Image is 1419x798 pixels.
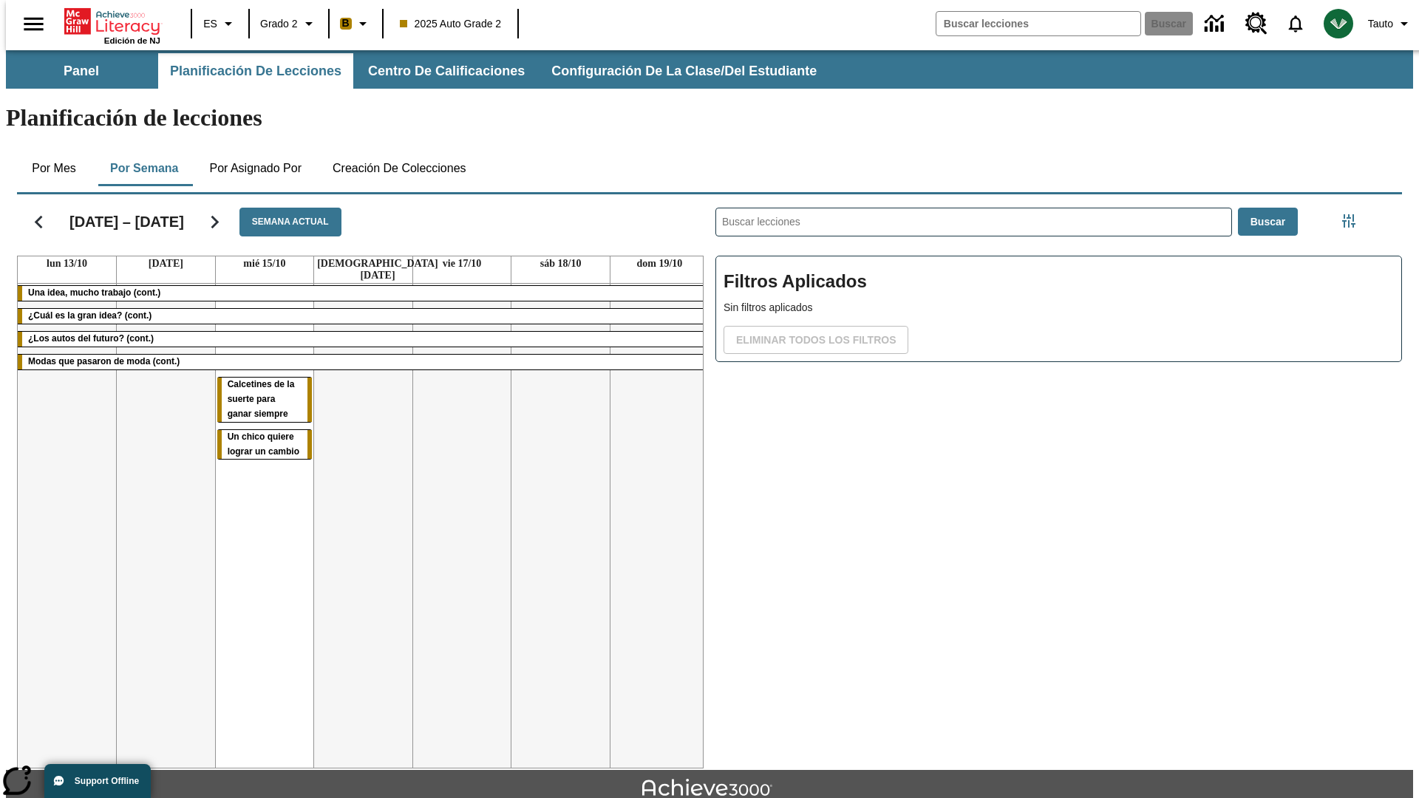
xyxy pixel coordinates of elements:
button: Buscar [1238,208,1298,236]
a: Centro de recursos, Se abrirá en una pestaña nueva. [1236,4,1276,44]
button: Abrir el menú lateral [12,2,55,46]
a: 14 de octubre de 2025 [146,256,186,271]
span: 2025 Auto Grade 2 [400,16,502,32]
div: Subbarra de navegación [6,53,830,89]
input: Buscar lecciones [716,208,1231,236]
p: Sin filtros aplicados [724,300,1394,316]
span: ¿Cuál es la gran idea? (cont.) [28,310,152,321]
button: Planificación de lecciones [158,53,353,89]
div: Una idea, mucho trabajo (cont.) [18,286,709,301]
button: Lenguaje: ES, Selecciona un idioma [197,10,244,37]
h2: Filtros Aplicados [724,264,1394,300]
span: Edición de NJ [104,36,160,45]
div: Filtros Aplicados [715,256,1402,362]
a: 13 de octubre de 2025 [44,256,90,271]
a: 19 de octubre de 2025 [634,256,686,271]
span: Grado 2 [260,16,298,32]
button: Panel [7,53,155,89]
a: Centro de información [1196,4,1236,44]
div: Un chico quiere lograr un cambio [217,430,313,460]
div: Modas que pasaron de moda (cont.) [18,355,709,369]
span: Planificación de lecciones [170,63,341,80]
button: Regresar [20,203,58,241]
a: Portada [64,7,160,36]
span: Calcetines de la suerte para ganar siempre [228,379,295,419]
button: Por semana [98,151,190,186]
a: Notificaciones [1276,4,1315,43]
span: Support Offline [75,776,139,786]
div: Buscar [704,188,1402,768]
span: Modas que pasaron de moda (cont.) [28,356,180,366]
button: Por mes [17,151,91,186]
span: Una idea, mucho trabajo (cont.) [28,287,160,298]
span: Centro de calificaciones [368,63,525,80]
span: ¿Los autos del futuro? (cont.) [28,333,154,344]
button: Escoja un nuevo avatar [1315,4,1362,43]
button: Creación de colecciones [321,151,478,186]
span: B [342,14,350,33]
div: ¿Cuál es la gran idea? (cont.) [18,309,709,324]
button: Por asignado por [197,151,313,186]
input: Buscar campo [936,12,1140,35]
button: Grado: Grado 2, Elige un grado [254,10,324,37]
div: Calcetines de la suerte para ganar siempre [217,378,313,422]
a: 16 de octubre de 2025 [314,256,441,283]
div: Portada [64,5,160,45]
div: ¿Los autos del futuro? (cont.) [18,332,709,347]
button: Centro de calificaciones [356,53,537,89]
a: 17 de octubre de 2025 [440,256,485,271]
a: 18 de octubre de 2025 [537,256,585,271]
span: Tauto [1368,16,1393,32]
h2: [DATE] – [DATE] [69,213,184,231]
span: Un chico quiere lograr un cambio [228,432,299,457]
span: ES [203,16,217,32]
button: Menú lateral de filtros [1334,206,1364,236]
button: Perfil/Configuración [1362,10,1419,37]
button: Configuración de la clase/del estudiante [540,53,828,89]
span: Panel [64,63,99,80]
h1: Planificación de lecciones [6,104,1413,132]
button: Semana actual [239,208,341,236]
img: avatar image [1324,9,1353,38]
button: Support Offline [44,764,151,798]
button: Seguir [196,203,234,241]
div: Subbarra de navegación [6,50,1413,89]
div: Calendario [5,188,704,768]
button: Boost El color de la clase es anaranjado claro. Cambiar el color de la clase. [334,10,378,37]
a: 15 de octubre de 2025 [240,256,288,271]
span: Configuración de la clase/del estudiante [551,63,817,80]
